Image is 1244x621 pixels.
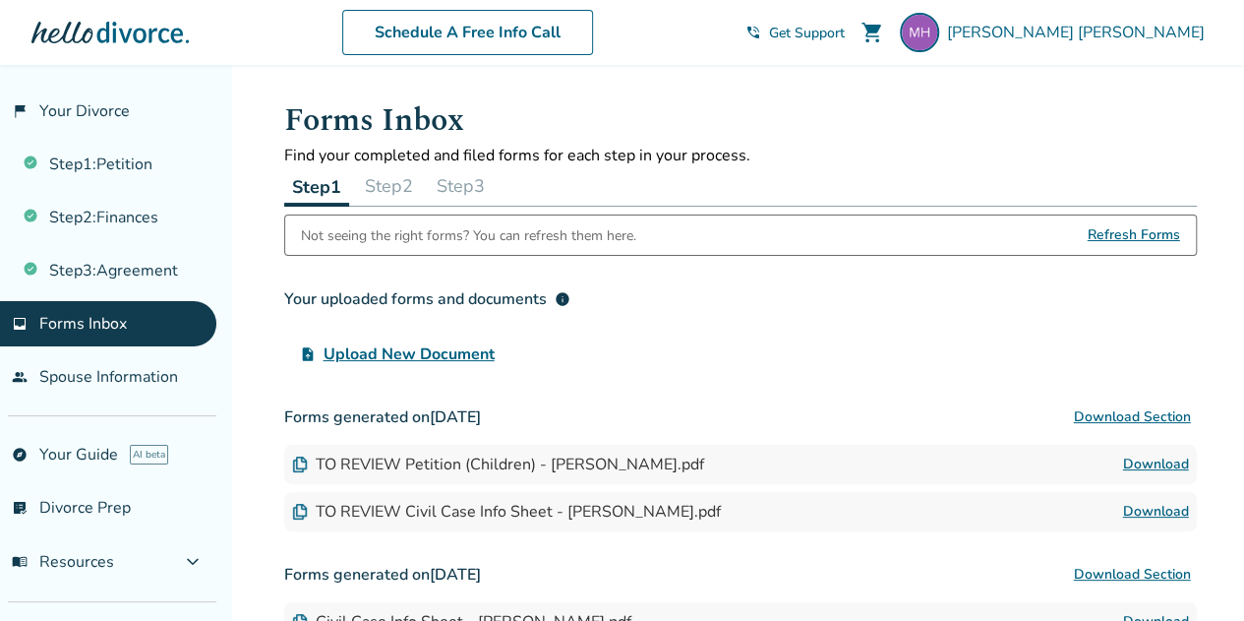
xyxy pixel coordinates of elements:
[1123,453,1189,476] a: Download
[12,103,28,119] span: flag_2
[860,21,884,44] span: shopping_cart
[12,369,28,385] span: people
[284,398,1197,437] h3: Forms generated on [DATE]
[284,166,349,207] button: Step1
[292,504,308,520] img: Document
[12,447,28,463] span: explore
[745,25,761,40] span: phone_in_talk
[130,445,168,465] span: AI beta
[284,96,1197,145] h1: Forms Inbox
[429,166,493,206] button: Step3
[284,555,1197,594] h3: Forms generated on [DATE]
[12,554,28,570] span: menu_book
[12,500,28,516] span: list_alt_check
[1146,527,1244,621] iframe: Chat Widget
[1088,216,1180,255] span: Refresh Forms
[284,287,570,311] div: Your uploaded forms and documents
[357,166,421,206] button: Step2
[1068,555,1197,594] button: Download Section
[292,501,721,523] div: TO REVIEW Civil Case Info Sheet - [PERSON_NAME].pdf
[12,551,114,573] span: Resources
[1068,398,1197,437] button: Download Section
[947,22,1213,43] span: [PERSON_NAME] [PERSON_NAME]
[284,145,1197,166] p: Find your completed and filed forms for each step in your process.
[900,13,939,52] img: mhodges.atx@gmail.com
[342,10,593,55] a: Schedule A Free Info Call
[745,24,845,42] a: phone_in_talkGet Support
[769,24,845,42] span: Get Support
[324,342,495,366] span: Upload New Document
[181,550,205,574] span: expand_more
[555,291,570,307] span: info
[292,454,704,475] div: TO REVIEW Petition (Children) - [PERSON_NAME].pdf
[1123,500,1189,524] a: Download
[292,457,308,472] img: Document
[301,216,636,255] div: Not seeing the right forms? You can refresh them here.
[12,316,28,332] span: inbox
[300,346,316,362] span: upload_file
[39,313,127,335] span: Forms Inbox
